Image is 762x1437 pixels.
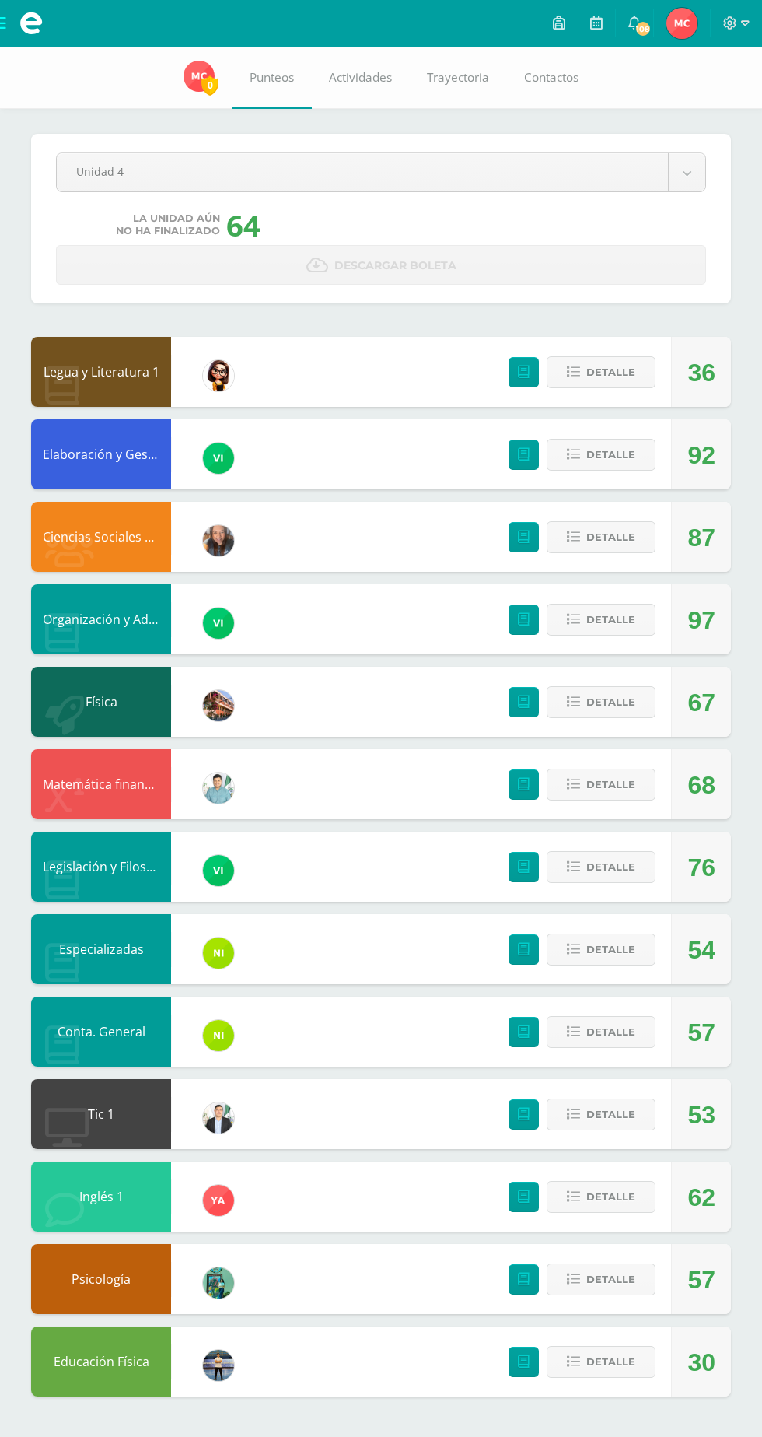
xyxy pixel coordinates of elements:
img: aa2172f3e2372f881a61fb647ea0edf1.png [203,1102,234,1134]
button: Detalle [547,356,655,388]
div: Ciencias Sociales y Formación Ciudadana [31,502,171,572]
div: Matemática financiera [31,749,171,819]
div: Legua y Literatura 1 [31,337,171,407]
button: Detalle [547,1181,655,1213]
a: Unidad 4 [57,153,705,191]
button: Detalle [547,934,655,966]
a: Actividades [312,47,410,109]
span: Unidad 4 [76,153,648,190]
button: Detalle [547,604,655,636]
div: 62 [687,1162,715,1232]
img: a241c2b06c5b4daf9dd7cbc5f490cd0f.png [203,855,234,886]
span: Detalle [586,1183,635,1211]
button: Detalle [547,1264,655,1295]
img: 69f303fc39f837cd9983a5abc81b3825.png [666,8,697,39]
span: Detalle [586,853,635,881]
div: 92 [687,420,715,490]
span: 0 [201,75,218,95]
div: 36 [687,338,715,408]
img: cddb2fafc80e4a6e526b97ae3eca20ef.png [203,360,234,391]
span: Detalle [586,358,635,387]
div: 57 [687,997,715,1067]
div: Elaboración y Gestión de Proyectos [31,419,171,489]
div: 87 [687,503,715,573]
div: 54 [687,915,715,985]
div: 97 [687,585,715,655]
span: La unidad aún no ha finalizado [116,212,220,237]
img: a241c2b06c5b4daf9dd7cbc5f490cd0f.png [203,443,234,474]
div: Psicología [31,1244,171,1314]
a: Trayectoria [410,47,507,109]
button: Detalle [547,686,655,718]
img: bde165c00b944de6c05dcae7d51e2fcc.png [203,1350,234,1381]
img: 0a4f8d2552c82aaa76f7aefb013bc2ce.png [203,690,234,721]
img: ca60df5ae60ada09d1f93a1da4ab2e41.png [203,1020,234,1051]
span: Detalle [586,935,635,964]
img: b3df963adb6106740b98dae55d89aff1.png [203,1267,234,1299]
span: Detalle [586,1018,635,1046]
button: Detalle [547,439,655,471]
span: Actividades [329,69,392,86]
div: Inglés 1 [31,1162,171,1232]
div: 30 [687,1327,715,1397]
span: Trayectoria [427,69,489,86]
button: Detalle [547,1016,655,1048]
img: 90ee13623fa7c5dbc2270dab131931b4.png [203,1185,234,1216]
span: Detalle [586,1100,635,1129]
span: Detalle [586,523,635,552]
span: Detalle [586,1265,635,1294]
div: Conta. General [31,997,171,1067]
img: a241c2b06c5b4daf9dd7cbc5f490cd0f.png [203,608,234,639]
div: 64 [226,205,260,245]
div: Organización y Admon. [31,584,171,654]
span: Contactos [524,69,578,86]
div: Tic 1 [31,1079,171,1149]
div: 57 [687,1245,715,1315]
a: Punteos [232,47,312,109]
button: Detalle [547,1099,655,1130]
a: Contactos [507,47,596,109]
span: Detalle [586,688,635,717]
button: Detalle [547,769,655,801]
div: 68 [687,750,715,820]
span: Punteos [250,69,294,86]
img: 69f303fc39f837cd9983a5abc81b3825.png [184,61,215,92]
div: 67 [687,668,715,738]
button: Detalle [547,1346,655,1378]
div: Legislación y Filosofía Empresarial [31,832,171,902]
span: Descargar boleta [334,247,456,285]
span: Detalle [586,605,635,634]
span: 108 [634,20,652,37]
img: 3bbeeb896b161c296f86561e735fa0fc.png [203,773,234,804]
button: Detalle [547,521,655,553]
div: Educación Física [31,1327,171,1397]
div: Física [31,667,171,737]
img: ca60df5ae60ada09d1f93a1da4ab2e41.png [203,938,234,969]
img: 8286b9a544571e995a349c15127c7be6.png [203,525,234,556]
div: Especializadas [31,914,171,984]
button: Detalle [547,851,655,883]
span: Detalle [586,770,635,799]
div: 53 [687,1080,715,1150]
span: Detalle [586,440,635,469]
div: 76 [687,832,715,903]
span: Detalle [586,1348,635,1376]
